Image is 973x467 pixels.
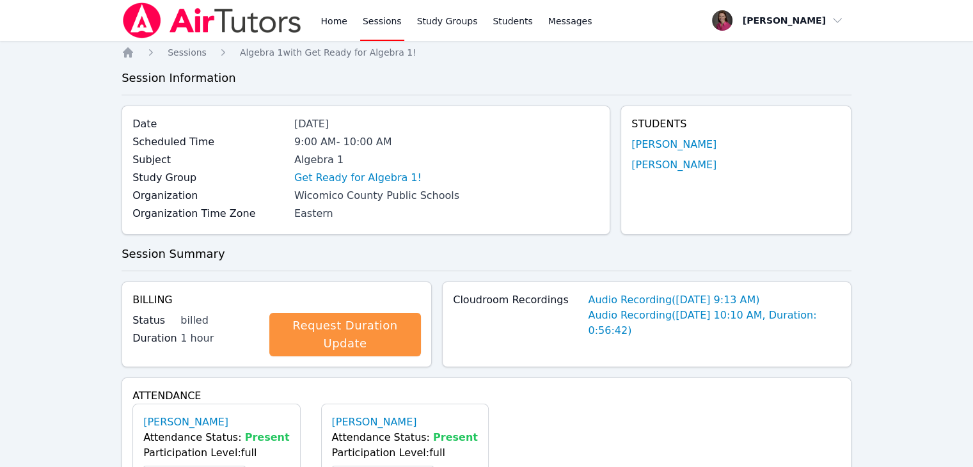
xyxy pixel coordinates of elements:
div: Participation Level: full [143,445,289,461]
a: [PERSON_NAME] [631,137,716,152]
img: Air Tutors [122,3,303,38]
a: Get Ready for Algebra 1! [294,170,422,186]
div: Algebra 1 [294,152,599,168]
a: Sessions [168,46,207,59]
a: [PERSON_NAME] [143,415,228,430]
span: Present [433,431,478,443]
span: Messages [548,15,592,28]
div: Attendance Status: [143,430,289,445]
nav: Breadcrumb [122,46,851,59]
div: Wicomico County Public Schools [294,188,599,203]
span: Sessions [168,47,207,58]
h4: Attendance [132,388,841,404]
h3: Session Information [122,69,851,87]
label: Organization [132,188,287,203]
label: Subject [132,152,287,168]
a: [PERSON_NAME] [332,415,417,430]
div: [DATE] [294,116,599,132]
div: Eastern [294,206,599,221]
label: Study Group [132,170,287,186]
h4: Students [631,116,841,132]
label: Date [132,116,287,132]
label: Organization Time Zone [132,206,287,221]
div: 9:00 AM - 10:00 AM [294,134,599,150]
label: Duration [132,331,173,346]
span: Algebra 1 with Get Ready for Algebra 1! [240,47,416,58]
div: billed [180,313,258,328]
label: Cloudroom Recordings [453,292,580,308]
a: Audio Recording([DATE] 9:13 AM) [588,292,759,308]
div: Participation Level: full [332,445,478,461]
a: Audio Recording([DATE] 10:10 AM, Duration: 0:56:42) [588,308,840,338]
label: Status [132,313,173,328]
a: Algebra 1with Get Ready for Algebra 1! [240,46,416,59]
div: 1 hour [180,331,258,346]
h4: Billing [132,292,421,308]
a: Request Duration Update [269,313,421,356]
span: Present [245,431,290,443]
h3: Session Summary [122,245,851,263]
div: Attendance Status: [332,430,478,445]
a: [PERSON_NAME] [631,157,716,173]
label: Scheduled Time [132,134,287,150]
